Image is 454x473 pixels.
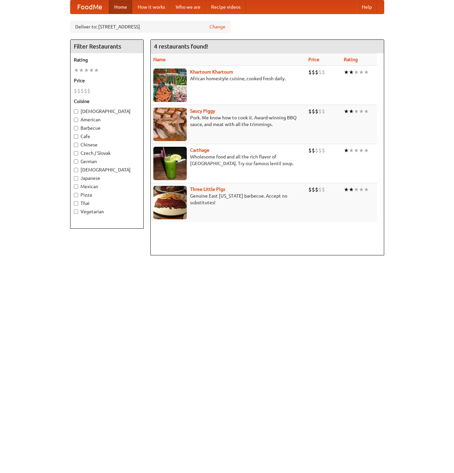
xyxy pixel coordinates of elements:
[74,133,140,140] label: Cafe
[74,143,78,147] input: Chinese
[154,43,208,49] ng-pluralize: 4 restaurants found!
[74,151,78,155] input: Czech / Slovak
[94,67,99,74] li: ★
[190,69,233,75] a: Khartoum Khartoum
[349,108,354,115] li: ★
[79,67,84,74] li: ★
[318,108,322,115] li: $
[153,193,303,206] p: Genuine East [US_STATE] barbecue. Accept no substitutes!
[308,186,312,193] li: $
[354,108,359,115] li: ★
[74,176,78,181] input: Japanese
[74,150,140,156] label: Czech / Slovak
[74,108,140,115] label: [DEMOGRAPHIC_DATA]
[74,109,78,114] input: [DEMOGRAPHIC_DATA]
[153,108,187,141] img: saucy.jpg
[190,147,209,153] a: Carthage
[315,186,318,193] li: $
[190,187,225,192] b: Three Little Pigs
[109,0,132,14] a: Home
[349,186,354,193] li: ★
[315,69,318,76] li: $
[74,116,140,123] label: American
[364,147,369,154] li: ★
[322,186,325,193] li: $
[344,147,349,154] li: ★
[89,67,94,74] li: ★
[322,147,325,154] li: $
[364,186,369,193] li: ★
[356,0,377,14] a: Help
[132,0,170,14] a: How it works
[153,75,303,82] p: African homestyle cuisine, cooked fresh daily.
[315,108,318,115] li: $
[74,118,78,122] input: American
[344,57,358,62] a: Rating
[308,57,319,62] a: Price
[359,108,364,115] li: ★
[74,200,140,207] label: Thai
[170,0,206,14] a: Who we are
[364,108,369,115] li: ★
[74,166,140,173] label: [DEMOGRAPHIC_DATA]
[359,186,364,193] li: ★
[74,168,78,172] input: [DEMOGRAPHIC_DATA]
[354,186,359,193] li: ★
[74,56,140,63] h5: Rating
[349,69,354,76] li: ★
[344,108,349,115] li: ★
[318,147,322,154] li: $
[74,158,140,165] label: German
[364,69,369,76] li: ★
[318,186,322,193] li: $
[312,69,315,76] li: $
[74,193,78,197] input: Pizza
[206,0,246,14] a: Recipe videos
[153,69,187,102] img: khartoum.jpg
[344,69,349,76] li: ★
[153,186,187,219] img: littlepigs.jpg
[87,87,91,95] li: $
[359,147,364,154] li: ★
[318,69,322,76] li: $
[84,87,87,95] li: $
[74,125,140,131] label: Barbecue
[84,67,89,74] li: ★
[315,147,318,154] li: $
[74,201,78,206] input: Thai
[77,87,81,95] li: $
[74,126,78,130] input: Barbecue
[74,141,140,148] label: Chinese
[74,159,78,164] input: German
[70,21,231,33] div: Deliver to: [STREET_ADDRESS]
[70,0,109,14] a: FoodMe
[153,147,187,180] img: carthage.jpg
[344,186,349,193] li: ★
[312,108,315,115] li: $
[74,175,140,182] label: Japanese
[74,192,140,198] label: Pizza
[74,185,78,189] input: Mexican
[74,210,78,214] input: Vegetarian
[74,134,78,139] input: Cafe
[209,23,225,30] a: Change
[308,69,312,76] li: $
[70,40,143,53] h4: Filter Restaurants
[312,147,315,154] li: $
[312,186,315,193] li: $
[349,147,354,154] li: ★
[359,69,364,76] li: ★
[74,77,140,84] h5: Price
[354,147,359,154] li: ★
[308,108,312,115] li: $
[322,69,325,76] li: $
[308,147,312,154] li: $
[153,57,166,62] a: Name
[81,87,84,95] li: $
[74,67,79,74] li: ★
[74,87,77,95] li: $
[190,108,215,114] a: Saucy Piggy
